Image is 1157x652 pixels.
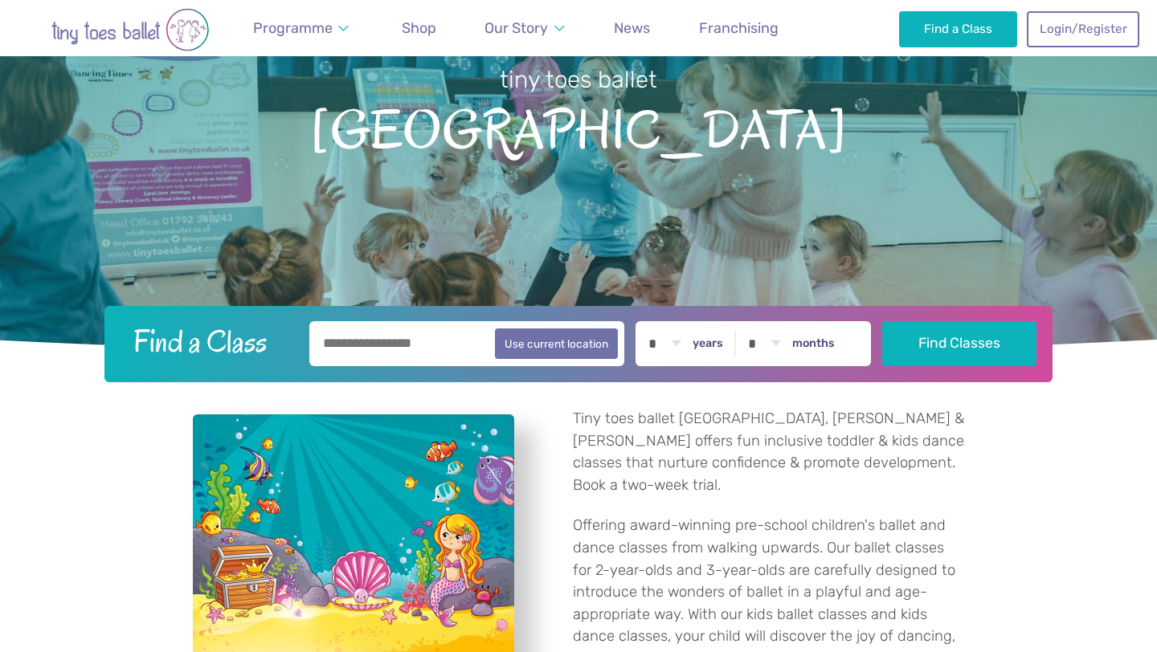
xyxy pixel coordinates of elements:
[607,10,657,47] a: News
[693,336,723,351] label: years
[253,19,333,36] span: Programme
[402,19,436,36] span: Shop
[28,96,1129,161] span: [GEOGRAPHIC_DATA]
[899,11,1017,47] a: Find a Class
[246,10,357,47] a: Programme
[477,10,572,47] a: Our Story
[1027,11,1139,47] a: Login/Register
[500,66,657,93] small: tiny toes ballet
[573,408,964,496] p: Tiny toes ballet [GEOGRAPHIC_DATA], [PERSON_NAME] & [PERSON_NAME] offers fun inclusive toddler & ...
[699,19,779,36] span: Franchising
[121,321,299,361] h2: Find a Class
[882,321,1037,366] button: Find Classes
[395,10,444,47] a: Shop
[792,336,835,351] label: months
[614,19,650,36] span: News
[692,10,786,47] a: Franchising
[495,328,618,359] button: Use current location
[484,19,548,36] span: Our Story
[18,8,243,51] img: tiny toes ballet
